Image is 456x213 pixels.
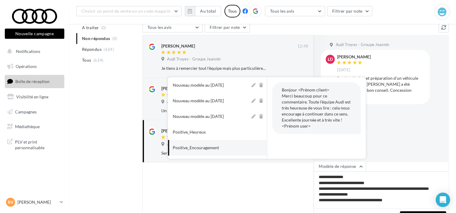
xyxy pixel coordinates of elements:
span: (0) [101,25,106,30]
button: Positive_Heureux [168,124,250,140]
span: Audi Troyes - Groupe Jeannin [167,99,220,104]
span: Tous les avis [147,25,172,30]
button: Modèle de réponse [314,161,366,171]
span: Choisir un point de vente ou un code magasin [81,8,170,14]
div: [PERSON_NAME] [161,128,195,134]
span: RV [8,199,14,205]
span: Boîte de réception [15,79,50,84]
div: Positive_Encouragement [173,145,219,151]
span: A traiter [82,25,99,31]
a: Médiathèque [4,120,65,133]
button: Filtrer par note [327,6,372,16]
p: [PERSON_NAME] [17,199,57,205]
span: [DATE] [337,67,350,73]
button: Nouveau modèle au [DATE] [168,93,250,109]
button: Positive_Encouragement [168,140,250,156]
div: Nouveau modèle au [DATE] [173,113,224,119]
div: Nouveau modèle au [DATE] [173,98,224,104]
div: [PERSON_NAME] [337,55,371,59]
span: (624) [104,47,114,52]
button: Nouvelle campagne [5,29,64,39]
button: Au total [185,6,221,16]
div: Un très bon vendeur mr [PERSON_NAME] bakkali très souriant et très professionnel on recommande [161,108,269,114]
button: Filtrer par note [205,22,250,32]
span: LD [328,56,333,62]
a: Campagnes [4,106,65,118]
a: Boîte de réception [4,75,65,88]
span: Visibilité en ligne [16,94,48,99]
span: Campagnes [15,109,37,114]
span: Bonjour <Prénom client> Merci beaucoup pour ce commentaire. Toute l'équipe Audi est très heureuse... [282,87,351,128]
button: Nouveau modèle au [DATE] [168,109,250,124]
button: Tous les avis [142,22,202,32]
div: [PERSON_NAME] [161,43,195,49]
div: Service d'achat et préparation d'un véhicule impeccable. Mr [PERSON_NAME] a été accessible et de ... [161,150,269,156]
div: Service d'achat et préparation d'un véhicule impeccable. Mr [PERSON_NAME] a été accessible et de ... [337,75,425,99]
span: Opérations [16,64,37,69]
button: Notifications [4,45,63,58]
button: Tous les avis [265,6,325,16]
a: RV [PERSON_NAME] [5,196,64,208]
span: Médiathèque [15,124,40,129]
span: PLV et print personnalisable [15,138,62,151]
span: 12:48 [297,44,308,49]
button: Nouveau modèle au [DATE] [168,77,250,93]
span: Audi Troyes - Groupe Jeannin [167,141,220,147]
span: Audi Troyes - Groupe Jeannin [336,42,389,48]
span: Répondus [82,46,102,52]
a: Visibilité en ligne [4,91,65,103]
a: PLV et print personnalisable [4,135,65,153]
div: Positive_Heureux [173,129,206,135]
button: Au total [195,6,221,16]
div: [PERSON_NAME] [161,85,195,91]
div: Tous [224,5,240,17]
span: Audi Troyes - Groupe Jeannin [167,57,220,62]
button: Choisir un point de vente ou un code magasin [76,6,181,16]
a: Opérations [4,60,65,73]
div: Je tiens à remercier tout l’équipe mais plus particulièrement [PERSON_NAME] pour son professionna... [161,65,269,71]
div: Nouveau modèle au [DATE] [173,82,224,88]
div: Open Intercom Messenger [436,193,450,207]
span: (624) [93,58,104,63]
span: Tous les avis [270,8,294,14]
span: Notifications [16,49,40,54]
span: Tous [82,57,91,63]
